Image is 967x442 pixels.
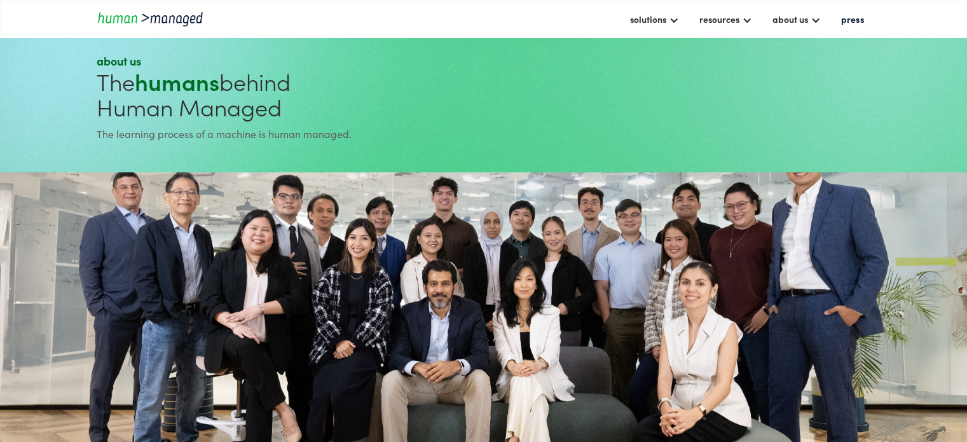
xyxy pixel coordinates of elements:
div: about us [97,53,478,69]
div: The learning process of a machine is human managed. [97,126,478,141]
div: about us [772,11,808,27]
strong: humans [135,65,219,97]
a: press [835,8,870,30]
div: solutions [630,11,666,27]
a: home [97,10,211,27]
div: resources [699,11,739,27]
div: about us [766,8,827,30]
h1: The behind Human Managed [97,69,478,120]
div: resources [693,8,758,30]
div: solutions [624,8,685,30]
